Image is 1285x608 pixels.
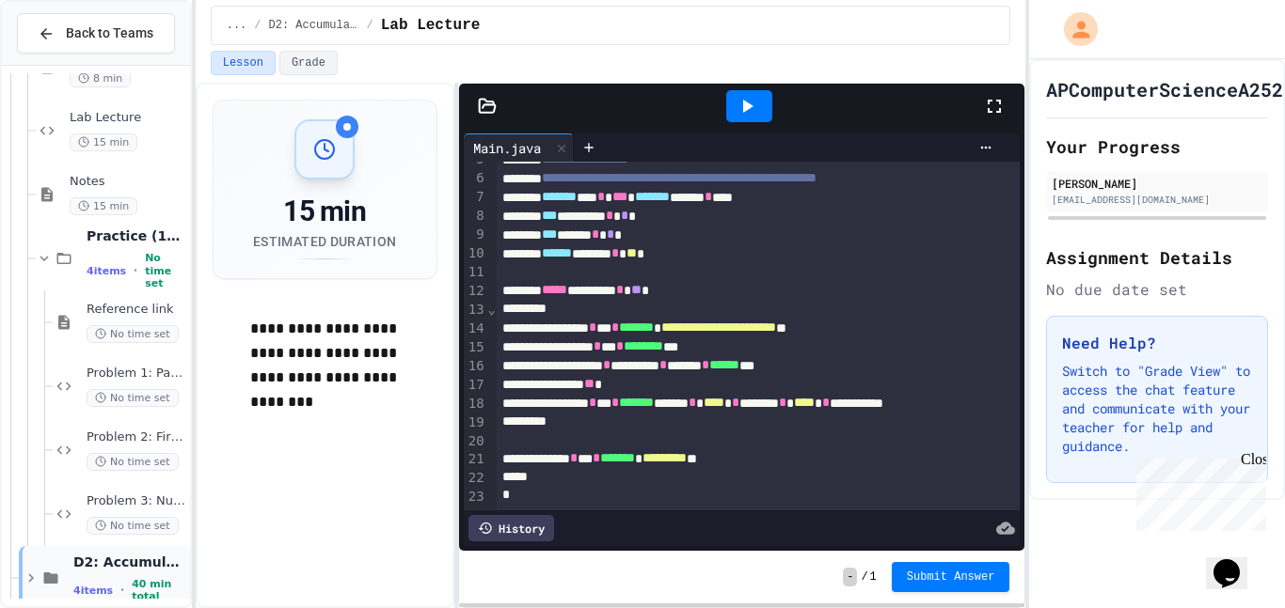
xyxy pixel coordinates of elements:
[464,301,487,320] div: 13
[487,302,497,317] span: Fold line
[253,232,396,251] div: Estimated Duration
[464,263,487,282] div: 11
[120,583,124,598] span: •
[1046,133,1268,160] h2: Your Progress
[464,488,487,507] div: 23
[381,14,481,37] span: Lab Lecture
[464,226,487,244] div: 9
[464,244,487,263] div: 10
[66,23,153,43] span: Back to Teams
[87,325,179,343] span: No time set
[464,432,487,451] div: 20
[70,174,186,190] span: Notes
[70,197,137,215] span: 15 min
[132,578,186,602] span: 40 min total
[17,13,175,54] button: Back to Teams
[8,8,130,119] div: Chat with us now!Close
[1062,332,1252,354] h3: Need Help?
[464,133,574,162] div: Main.java
[464,395,487,413] div: 18
[87,302,186,318] span: Reference link
[211,51,276,75] button: Lesson
[464,357,487,376] div: 16
[1129,451,1266,531] iframe: chat widget
[464,282,487,301] div: 12
[464,320,487,338] div: 14
[464,376,487,395] div: 17
[254,18,261,33] span: /
[279,51,338,75] button: Grade
[87,389,179,407] span: No time set
[145,252,186,289] span: No time set
[464,207,487,226] div: 8
[907,569,995,585] span: Submit Answer
[1052,193,1262,207] div: [EMAIL_ADDRESS][DOMAIN_NAME]
[253,195,396,228] div: 15 min
[464,450,487,469] div: 21
[1062,362,1252,456] p: Switch to "Grade View" to access the chat feature and communicate with your teacher for help and ...
[367,18,373,33] span: /
[1046,244,1268,271] h2: Assignment Details
[70,110,186,126] span: Lab Lecture
[892,562,1010,592] button: Submit Answer
[843,568,857,586] span: -
[227,18,247,33] span: ...
[464,138,550,158] div: Main.java
[87,453,179,471] span: No time set
[87,517,179,535] span: No time set
[73,553,186,570] span: D2: Accumulators and Summation
[1206,533,1266,589] iframe: chat widget
[73,585,113,597] span: 4 items
[70,133,137,151] span: 15 min
[464,413,487,432] div: 19
[87,265,126,277] span: 4 items
[468,515,554,541] div: History
[70,70,131,87] span: 8 min
[87,429,186,445] span: Problem 2: First Letter Validator
[464,169,487,188] div: 6
[1046,278,1268,301] div: No due date set
[464,469,487,488] div: 22
[464,338,487,357] div: 15
[1044,8,1103,51] div: My Account
[87,493,186,509] span: Problem 3: Number Guessing Game
[870,569,877,585] span: 1
[87,227,186,244] span: Practice (10 mins)
[1052,175,1262,192] div: [PERSON_NAME]
[87,366,186,382] span: Problem 1: Password Length Checker
[134,263,137,278] span: •
[269,18,359,33] span: D2: Accumulators and Summation
[861,569,867,585] span: /
[464,188,487,207] div: 7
